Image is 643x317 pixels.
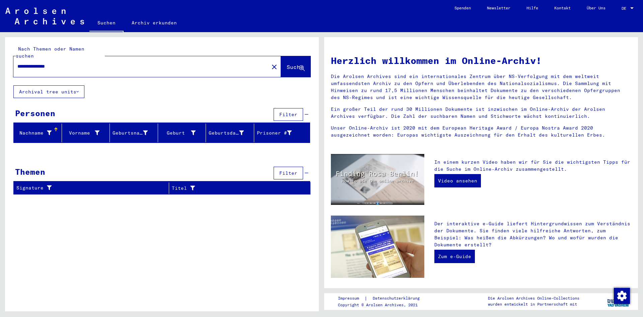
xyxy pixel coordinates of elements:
a: Datenschutzerklärung [367,295,428,302]
mat-header-cell: Nachname [14,124,62,142]
div: Signature [16,183,169,193]
mat-label: Nach Themen oder Namen suchen [16,46,84,59]
a: Video ansehen [434,174,481,187]
span: DE [622,6,629,11]
div: Geburt‏ [161,128,206,138]
p: Die Arolsen Archives Online-Collections [488,295,579,301]
p: Ein großer Teil der rund 30 Millionen Dokumente ist inzwischen im Online-Archiv der Arolsen Archi... [331,106,631,120]
div: Zustimmung ändern [614,288,630,304]
button: Archival tree units [13,85,84,98]
img: Arolsen_neg.svg [5,8,84,24]
p: In einem kurzen Video haben wir für Sie die wichtigsten Tipps für die Suche im Online-Archiv zusa... [434,159,631,173]
div: Nachname [16,130,52,137]
span: Suche [287,64,303,70]
div: Prisoner # [257,128,302,138]
mat-header-cell: Prisoner # [254,124,310,142]
div: Vorname [65,128,110,138]
div: Signature [16,184,160,191]
div: Personen [15,107,55,119]
a: Impressum [338,295,364,302]
img: video.jpg [331,154,424,205]
div: Geburtsname [113,130,148,137]
div: Prisoner # [257,130,292,137]
img: Zustimmung ändern [614,288,630,304]
button: Filter [274,167,303,179]
p: Unser Online-Archiv ist 2020 mit dem European Heritage Award / Europa Nostra Award 2020 ausgezeic... [331,125,631,139]
p: Die Arolsen Archives sind ein internationales Zentrum über NS-Verfolgung mit dem weltweit umfasse... [331,73,631,101]
h1: Herzlich willkommen im Online-Archiv! [331,54,631,68]
div: | [338,295,428,302]
button: Clear [268,60,281,73]
span: Filter [279,111,297,117]
a: Archiv erkunden [124,15,185,31]
button: Suche [281,56,310,77]
div: Themen [15,166,45,178]
p: Der interaktive e-Guide liefert Hintergrundwissen zum Verständnis der Dokumente. Sie finden viele... [434,220,631,248]
img: yv_logo.png [606,293,631,310]
div: Titel [172,185,294,192]
p: wurden entwickelt in Partnerschaft mit [488,301,579,307]
p: Copyright © Arolsen Archives, 2021 [338,302,428,308]
div: Geburtsdatum [209,130,244,137]
button: Filter [274,108,303,121]
mat-header-cell: Geburtsdatum [206,124,254,142]
div: Geburtsdatum [209,128,254,138]
div: Nachname [16,128,62,138]
span: Filter [279,170,297,176]
mat-icon: close [270,63,278,71]
mat-header-cell: Vorname [62,124,110,142]
div: Geburt‏ [161,130,196,137]
a: Suchen [89,15,124,32]
mat-header-cell: Geburtsname [110,124,158,142]
img: eguide.jpg [331,216,424,278]
div: Geburtsname [113,128,158,138]
mat-header-cell: Geburt‏ [158,124,206,142]
div: Vorname [65,130,100,137]
div: Titel [172,183,302,193]
a: Zum e-Guide [434,250,475,263]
